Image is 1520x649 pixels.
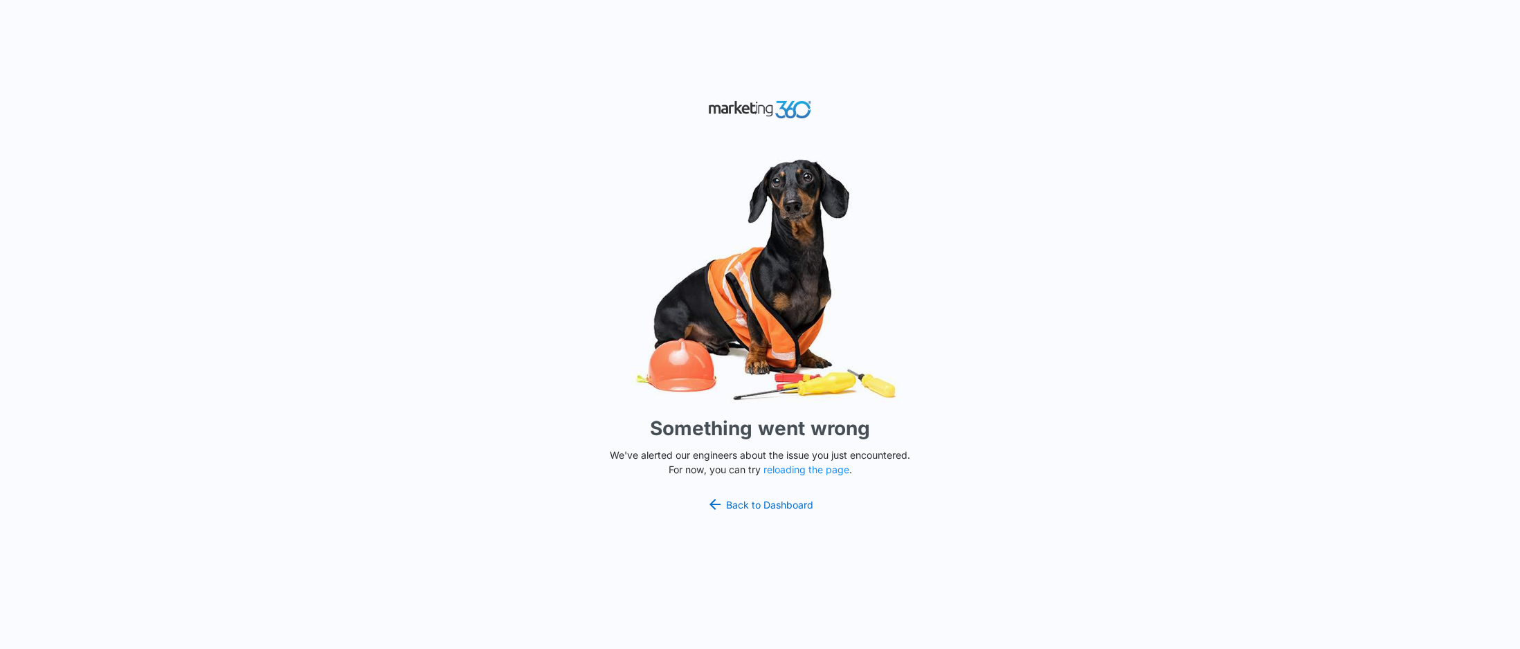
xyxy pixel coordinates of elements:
[604,448,916,477] p: We've alerted our engineers about the issue you just encountered. For now, you can try .
[708,98,812,122] img: Marketing 360 Logo
[650,414,870,443] h1: Something went wrong
[763,464,849,475] button: reloading the page
[707,496,813,513] a: Back to Dashboard
[552,151,968,409] img: Sad Dog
